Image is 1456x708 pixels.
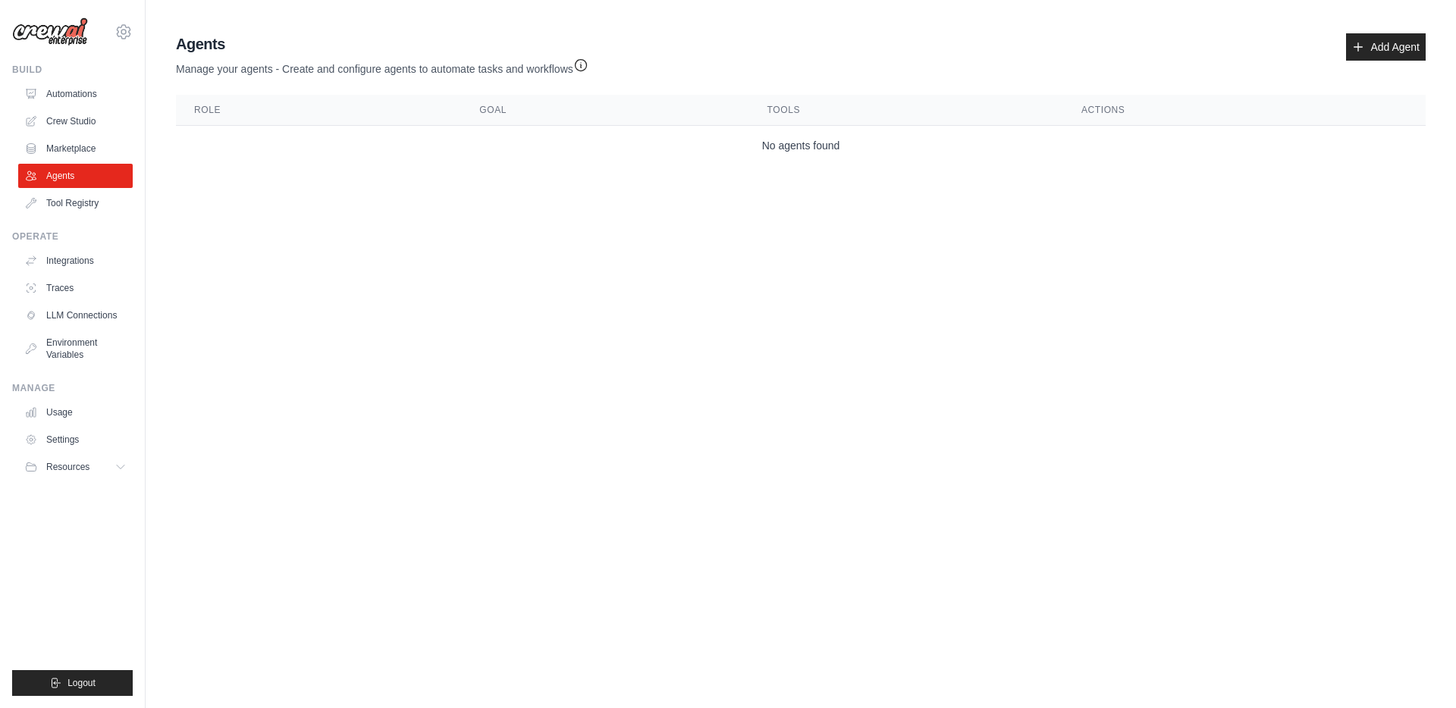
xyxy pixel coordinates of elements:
[1063,95,1426,126] th: Actions
[18,400,133,424] a: Usage
[18,164,133,188] a: Agents
[18,303,133,327] a: LLM Connections
[18,191,133,215] a: Tool Registry
[176,55,588,77] p: Manage your agents - Create and configure agents to automate tasks and workflows
[18,109,133,133] a: Crew Studio
[18,82,133,106] a: Automations
[1346,33,1426,61] a: Add Agent
[12,382,133,394] div: Manage
[67,677,96,689] span: Logout
[12,670,133,696] button: Logout
[12,230,133,243] div: Operate
[18,276,133,300] a: Traces
[749,95,1063,126] th: Tools
[18,136,133,161] a: Marketplace
[18,331,133,367] a: Environment Variables
[18,249,133,273] a: Integrations
[176,95,461,126] th: Role
[461,95,748,126] th: Goal
[18,428,133,452] a: Settings
[176,33,588,55] h2: Agents
[176,126,1426,166] td: No agents found
[18,455,133,479] button: Resources
[12,64,133,76] div: Build
[46,461,89,473] span: Resources
[12,17,88,46] img: Logo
